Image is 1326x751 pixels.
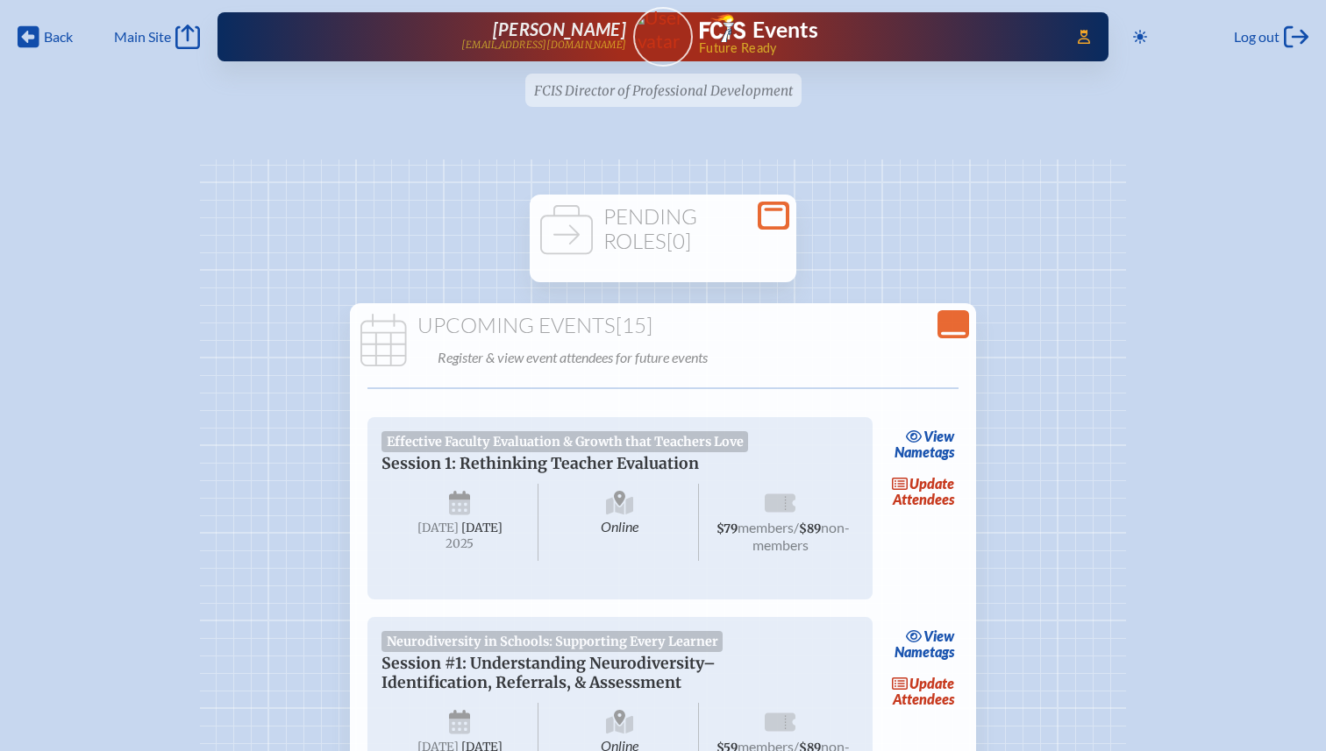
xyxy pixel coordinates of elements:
[887,471,959,512] a: updateAttendees
[381,454,699,473] span: Session 1: Rethinking Teacher Evaluation
[909,475,954,492] span: update
[923,428,954,444] span: view
[752,19,818,41] h1: Events
[1234,28,1280,46] span: Log out
[438,345,966,370] p: Register & view event attendees for future events
[794,519,799,535] span: /
[738,519,794,535] span: members
[461,521,503,535] span: [DATE]
[381,654,716,692] span: Session #1: Understanding Neurodiversity–Identification, Referrals, & Assessment
[493,18,626,39] span: [PERSON_NAME]
[889,624,959,664] a: viewNametags
[381,431,748,452] span: Effective Faculty Evaluation & Growth that Teachers Love
[699,42,1052,54] span: Future Ready
[700,14,818,46] a: FCIS LogoEvents
[114,28,171,46] span: Main Site
[887,671,959,712] a: updateAttendees
[417,521,459,535] span: [DATE]
[396,537,524,550] span: 2025
[44,28,73,46] span: Back
[357,314,969,338] h1: Upcoming Events
[542,484,699,561] span: Online
[114,25,200,49] a: Main Site
[537,205,789,253] h1: Pending Roles
[700,14,1052,54] div: FCIS Events — Future ready
[889,424,959,464] a: viewNametags
[667,228,691,254] span: [0]
[625,6,700,53] img: User Avatar
[381,631,723,652] span: Neurodiversity in Schools: Supporting Every Learner
[700,14,745,42] img: Florida Council of Independent Schools
[274,19,626,54] a: [PERSON_NAME][EMAIL_ADDRESS][DOMAIN_NAME]
[923,627,954,644] span: view
[752,519,850,553] span: non-members
[461,39,626,51] p: [EMAIL_ADDRESS][DOMAIN_NAME]
[716,521,738,536] span: $79
[909,675,954,691] span: update
[633,7,693,67] a: User Avatar
[799,521,821,536] span: $89
[616,312,652,338] span: [15]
